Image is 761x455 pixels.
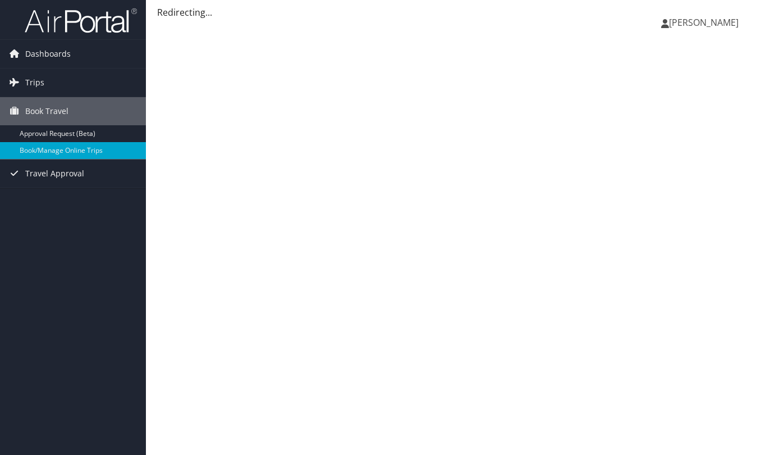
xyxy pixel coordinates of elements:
[157,6,750,19] div: Redirecting...
[25,160,84,188] span: Travel Approval
[25,69,44,97] span: Trips
[25,7,137,34] img: airportal-logo.png
[669,16,739,29] span: [PERSON_NAME]
[661,6,750,39] a: [PERSON_NAME]
[25,97,68,125] span: Book Travel
[25,40,71,68] span: Dashboards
